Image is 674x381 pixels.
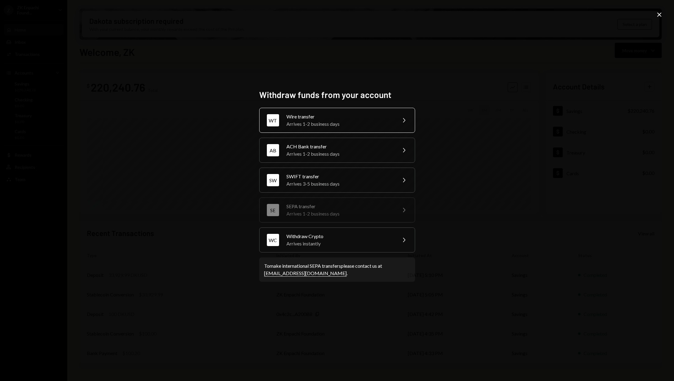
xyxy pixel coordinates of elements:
button: ABACH Bank transferArrives 1-2 business days [259,138,415,163]
div: Arrives 1-2 business days [286,210,393,217]
a: [EMAIL_ADDRESS][DOMAIN_NAME] [264,270,347,277]
div: SEPA transfer [286,203,393,210]
div: To make international SEPA transfers please contact us at . [264,262,410,277]
div: Arrives 1-2 business days [286,120,393,128]
div: Wire transfer [286,113,393,120]
div: Withdraw Crypto [286,233,393,240]
div: Arrives instantly [286,240,393,247]
div: SE [267,204,279,216]
div: Arrives 1-2 business days [286,150,393,158]
div: Arrives 3-5 business days [286,180,393,187]
h2: Withdraw funds from your account [259,89,415,101]
button: SESEPA transferArrives 1-2 business days [259,198,415,223]
button: WCWithdraw CryptoArrives instantly [259,227,415,252]
div: SWIFT transfer [286,173,393,180]
div: SW [267,174,279,186]
button: SWSWIFT transferArrives 3-5 business days [259,168,415,193]
button: WTWire transferArrives 1-2 business days [259,108,415,133]
div: WT [267,114,279,126]
div: WC [267,234,279,246]
div: AB [267,144,279,156]
div: ACH Bank transfer [286,143,393,150]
